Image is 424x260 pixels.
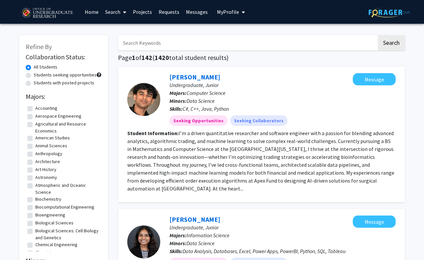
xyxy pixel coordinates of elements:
button: Message Sashvad Satish Kumar [353,73,396,85]
a: Search [102,0,130,23]
span: My Profile [217,9,239,15]
a: Requests [155,0,183,23]
button: Search [378,35,405,50]
span: 1 [132,53,136,62]
label: Atmospheric and Oceanic Science [35,182,100,196]
fg-read-more: I’m a driven quantitative researcher and software engineer with a passion for blending advanced a... [127,130,394,192]
label: All Students [34,64,57,71]
label: Agricultural and Resource Economics [35,121,100,134]
a: Messages [183,0,211,23]
a: Home [81,0,102,23]
span: Data Science [187,240,215,246]
b: Majors: [169,90,187,96]
b: Skills: [169,105,183,112]
span: Computer Science [187,90,226,96]
span: C#, C++, Java, Python [183,105,229,112]
label: American Studies [35,134,70,141]
input: Search Keywords [118,35,377,50]
span: Information Science [187,232,229,239]
label: Architecture [35,158,60,165]
h1: Page of ( total student results) [118,54,405,62]
label: Anthropology [35,150,62,157]
b: Minors: [169,98,187,104]
b: Majors: [169,232,187,239]
mat-chip: Seeking Collaborators [230,115,288,126]
b: Skills: [169,248,183,254]
span: 142 [141,53,152,62]
h2: Collaboration Status: [26,53,102,61]
span: Undergraduate, Junior [169,82,219,88]
label: Biological Sciences: Cell Biology and Genetics [35,227,100,241]
span: Data Analysis, Databases, Excel, Power Apps, PowerBI, Python, SQL, Tableau [183,248,346,254]
button: Message Kousalya Potti [353,216,396,228]
b: Minors: [169,240,187,246]
label: Students seeking opportunities [34,72,97,78]
mat-chip: Seeking Opportunities [169,115,227,126]
label: Art History [35,166,56,173]
label: Accounting [35,105,57,112]
h2: Majors: [26,93,102,101]
label: Aerospace Engineering [35,113,81,120]
a: Projects [130,0,155,23]
label: Chemical Engineering [35,241,77,248]
label: Bioengineering [35,212,65,218]
span: 1420 [155,53,169,62]
span: Data Science [187,98,215,104]
label: Students with posted projects [34,79,94,86]
img: ForagerOne Logo [369,7,410,17]
label: Astronomy [35,174,57,181]
label: Biocomputational Engineering [35,204,94,211]
span: Undergraduate, Junior [169,224,219,231]
label: Biological Sciences [35,219,74,226]
label: Chemistry [35,249,55,256]
a: [PERSON_NAME] [169,73,220,81]
span: Refine By [26,43,52,51]
img: University of Maryland Logo [19,5,75,21]
label: Animal Sciences [35,142,67,149]
b: Student Information: [127,130,179,136]
a: [PERSON_NAME] [169,215,220,223]
label: Biochemistry [35,196,61,203]
iframe: Chat [5,230,28,255]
